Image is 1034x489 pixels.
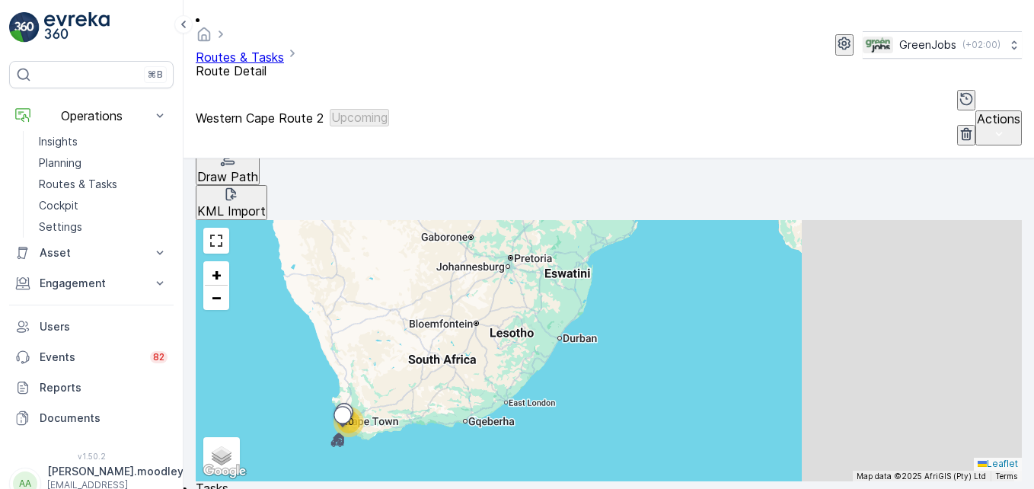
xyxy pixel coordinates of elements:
[217,337,259,350] p: End Point
[196,63,266,78] span: Route Detail
[196,111,324,125] p: Western Cape Route 2
[153,351,164,363] p: 82
[196,185,267,220] button: KML Import
[33,131,174,152] a: Insights
[217,301,263,315] p: Start Point
[39,177,117,192] p: Routes & Tasks
[196,50,284,65] a: Routes & Tasks
[199,462,250,481] a: Open this area in Google Maps (opens a new window)
[9,312,174,342] a: Users
[857,471,986,481] span: Map data ©2025 AfriGIS (Pty) Ltd
[211,264,222,284] span: +
[9,342,174,372] a: Events82
[39,198,78,213] p: Cockpit
[205,229,228,252] a: View Fullscreen
[211,287,222,307] span: −
[205,439,238,472] a: Layers
[977,112,1020,126] p: Actions
[39,155,81,171] p: Planning
[9,452,174,461] span: v 1.50.2
[40,276,143,291] p: Engagement
[9,268,174,299] button: Engagement
[9,238,174,268] button: Asset
[197,170,258,184] p: Draw Path
[217,372,283,386] p: Special Needs
[962,39,1000,51] p: ( +02:00 )
[205,263,228,286] a: Zoom In
[33,216,174,238] a: Settings
[863,37,893,53] img: Green_Jobs_Logo.png
[9,403,174,433] a: Documents
[899,37,956,53] p: GreenJobs
[33,195,174,216] a: Cockpit
[33,152,174,174] a: Planning
[197,204,266,218] p: KML Import
[40,380,168,395] p: Reports
[863,31,1022,59] button: GreenJobs(+02:00)
[9,12,40,43] img: logo
[40,109,143,123] p: Operations
[44,12,110,43] img: logo_light-DOdMpM7g.png
[39,219,82,235] p: Settings
[9,101,174,131] button: Operations
[9,372,174,403] a: Reports
[978,458,1018,469] a: Leaflet
[196,150,260,185] button: Draw Path
[331,110,388,124] p: Upcoming
[995,471,1017,481] a: Terms (opens in new tab)
[196,30,212,46] a: Homepage
[40,245,143,260] p: Asset
[33,174,174,195] a: Routes & Tasks
[196,220,1022,481] div: 0
[47,464,184,479] p: [PERSON_NAME].moodley
[148,69,163,81] p: ⌘B
[975,110,1022,145] button: Actions
[40,411,168,426] p: Documents
[40,350,141,365] p: Events
[39,134,78,149] p: Insights
[217,408,231,422] p: VIP
[217,265,257,279] p: Disposal
[205,286,228,308] a: Zoom Out
[330,109,389,126] button: Upcoming
[199,462,250,481] img: Google
[40,319,168,334] p: Users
